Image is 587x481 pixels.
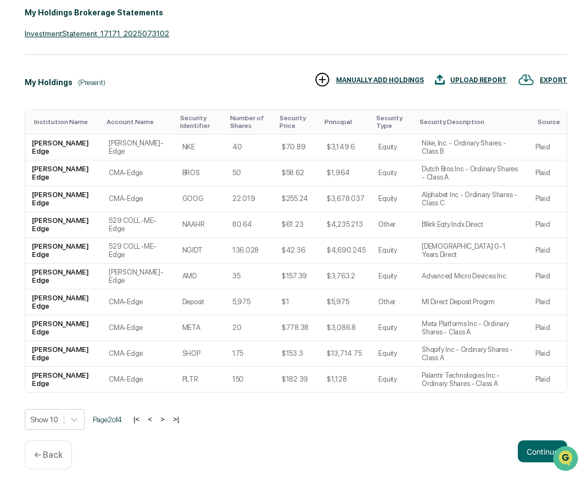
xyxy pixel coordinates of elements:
button: < [144,415,155,424]
span: Pylon [109,186,133,194]
td: Meta Platforms Inc - Ordinary Shares - Class A [415,315,529,341]
td: SHOP [176,341,226,367]
div: Toggle SortBy [538,118,562,126]
td: Plaid [529,341,567,367]
div: Toggle SortBy [34,118,98,126]
td: [PERSON_NAME] Edge [25,289,102,315]
p: How can we help? [11,23,200,41]
div: Toggle SortBy [180,114,221,130]
a: 🖐️Preclearance [7,134,75,154]
img: UPLOAD REPORT [435,71,445,88]
td: Deposit [176,289,226,315]
td: [PERSON_NAME] Edge [25,135,102,160]
td: 40 [226,135,275,160]
button: |< [130,415,143,424]
td: 150 [226,367,275,392]
td: 22.019 [226,186,275,212]
div: Start new chat [37,84,180,95]
td: $13,714.75 [320,341,372,367]
div: We're available if you need us! [37,95,139,104]
td: Shopify Inc - Ordinary Shares - Class A [415,341,529,367]
td: [PERSON_NAME]-Edge [102,264,175,289]
td: 50 [226,160,275,186]
div: 🖐️ [11,139,20,148]
td: 5,975 [226,289,275,315]
p: ← Back [34,450,63,460]
td: 35 [226,264,275,289]
td: [PERSON_NAME] Edge [25,367,102,392]
td: $3,086.8 [320,315,372,341]
td: NKE [176,135,226,160]
td: $3,678.037 [320,186,372,212]
td: Plaid [529,160,567,186]
span: Data Lookup [22,159,69,170]
td: Plaid [529,289,567,315]
td: Equity [372,186,415,212]
td: 80.64 [226,212,275,238]
td: [PERSON_NAME] Edge [25,212,102,238]
div: Toggle SortBy [325,118,367,126]
td: $61.23 [275,212,320,238]
td: [PERSON_NAME]-Edge [102,135,175,160]
td: $1 [275,289,320,315]
td: GOOG [176,186,226,212]
td: Other [372,212,415,238]
td: Equity [372,367,415,392]
td: 175 [226,341,275,367]
div: Toggle SortBy [420,118,524,126]
td: Plaid [529,135,567,160]
td: $70.89 [275,135,320,160]
td: Plaid [529,238,567,264]
td: $4,690.245 [320,238,372,264]
td: Equity [372,315,415,341]
td: $3,763.2 [320,264,372,289]
td: Plaid [529,264,567,289]
td: [PERSON_NAME] Edge [25,264,102,289]
td: $778.38 [275,315,320,341]
td: [PERSON_NAME] Edge [25,238,102,264]
div: Toggle SortBy [230,114,271,130]
div: 🔎 [11,160,20,169]
td: NGIDT [176,238,226,264]
td: $182.39 [275,367,320,392]
td: Alphabet Inc - Ordinary Shares - Class C [415,186,529,212]
img: 1746055101610-c473b297-6a78-478c-a979-82029cc54cd1 [11,84,31,104]
td: 529 COLL-ME-Edge [102,238,175,264]
td: Ml Direct Deposit Progrm [415,289,529,315]
button: Start new chat [187,87,200,100]
td: CMA-Edge [102,341,175,367]
td: $153.3 [275,341,320,367]
div: UPLOAD REPORT [450,76,507,84]
div: (Present) [78,78,105,87]
iframe: Open customer support [552,445,582,474]
span: Preclearance [22,138,71,149]
td: CMA-Edge [102,367,175,392]
span: Page 2 of 4 [93,415,122,424]
td: [DEMOGRAPHIC_DATA] 0-1 Years Direct [415,238,529,264]
td: CMA-Edge [102,289,175,315]
td: $1,964 [320,160,372,186]
td: Nike, Inc. - Ordinary Shares - Class B [415,135,529,160]
div: My Holdings Brokerage Statements [25,8,163,17]
td: AMD [176,264,226,289]
td: META [176,315,226,341]
td: PLTR [176,367,226,392]
td: Equity [372,135,415,160]
td: Equity [372,160,415,186]
div: MANUALLY ADD HOLDINGS [336,76,424,84]
td: $3,149.6 [320,135,372,160]
td: $5,975 [320,289,372,315]
td: $42.36 [275,238,320,264]
td: Plaid [529,212,567,238]
td: Plaid [529,186,567,212]
div: Toggle SortBy [376,114,411,130]
td: Plaid [529,315,567,341]
td: Equity [372,264,415,289]
div: 🗄️ [80,139,88,148]
td: CMA-Edge [102,160,175,186]
td: Equity [372,238,415,264]
td: BROS [176,160,226,186]
div: My Holdings [25,78,72,87]
td: [PERSON_NAME] Edge [25,186,102,212]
